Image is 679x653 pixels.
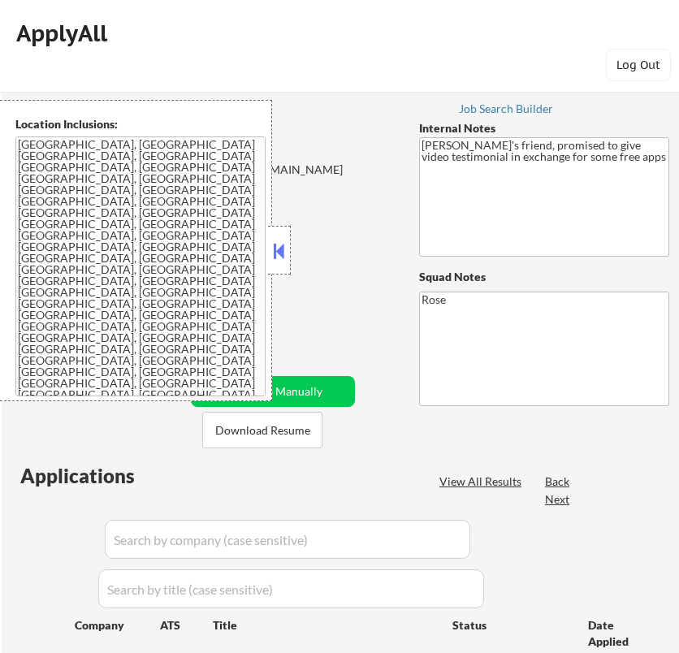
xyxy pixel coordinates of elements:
[160,617,214,634] div: ATS
[15,116,266,132] div: Location Inclusions:
[545,474,571,490] div: Back
[105,520,470,559] input: Search by company (case sensitive)
[419,269,669,285] div: Squad Notes
[606,49,671,81] button: Log Out
[588,617,645,649] div: Date Applied
[545,491,571,508] div: Next
[439,474,526,490] div: View All Results
[202,412,322,448] button: Download Resume
[20,466,181,486] div: Applications
[98,569,484,608] input: Search by title (case sensitive)
[452,610,564,639] div: Status
[213,617,437,634] div: Title
[459,103,554,115] div: Job Search Builder
[419,120,669,136] div: Internal Notes
[16,19,112,47] div: ApplyAll
[75,617,160,634] div: Company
